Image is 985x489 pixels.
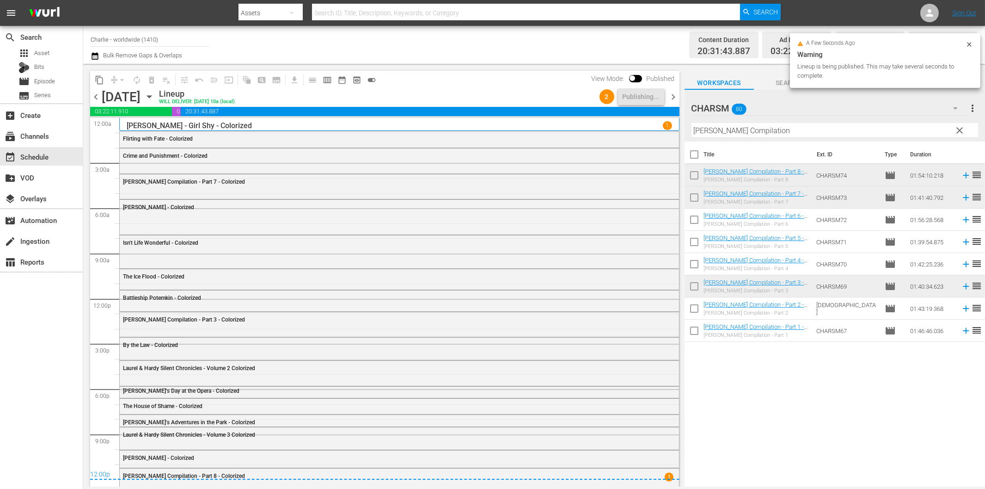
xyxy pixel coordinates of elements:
[813,253,881,275] td: CHARSM70
[587,75,629,82] span: View Mode:
[123,136,193,142] span: Flirting with Fate - Colorized
[906,297,957,320] td: 01:43:19.368
[123,153,208,159] span: Crime and Punishment - Colorized
[367,75,376,85] span: toggle_on
[885,259,896,270] span: Episode
[704,212,808,226] a: [PERSON_NAME] Compilation - Part 6 - Colorized
[92,73,107,87] span: Copy Lineup
[123,419,255,426] span: [PERSON_NAME]'s Adventures in the Park - Colorized
[906,186,957,209] td: 01:41:40.792
[961,281,971,291] svg: Add to Schedule
[364,73,379,87] span: 24 hours Lineup View is ON
[704,243,809,249] div: [PERSON_NAME] Compilation - Part 5
[967,103,978,114] span: more_vert
[813,275,881,297] td: CHARSM69
[192,73,207,87] span: Revert to Primary Episode
[885,236,896,248] span: Episode
[34,91,51,100] span: Series
[123,273,184,280] span: The Ice Flood - Colorized
[971,280,982,291] span: reorder
[269,73,284,87] span: Create Series Block
[5,110,16,121] span: Create
[666,122,669,129] p: 1
[129,73,144,87] span: Loop Content
[18,62,30,73] div: Bits
[207,73,221,87] span: Fill episodes with ad slates
[813,164,881,186] td: CHARSM74
[879,142,905,167] th: Type
[885,192,896,203] span: Episode
[668,91,679,103] span: chevron_right
[813,320,881,342] td: CHARSM67
[906,275,957,297] td: 01:40:34.623
[704,301,808,315] a: [PERSON_NAME] Compilation - Part 2 - Colorized
[697,33,750,46] div: Content Duration
[704,288,809,294] div: [PERSON_NAME] Compilation - Part 3
[34,62,44,72] span: Bits
[642,75,679,82] span: Published
[906,320,957,342] td: 01:46:46.036
[34,77,55,86] span: Episode
[704,190,808,204] a: [PERSON_NAME] Compilation - Part 7 - Colorized
[813,186,881,209] td: CHARSM73
[806,40,856,47] span: a few seconds ago
[5,32,16,43] span: Search
[629,75,636,81] span: Toggle to switch from Published to Draft view.
[5,193,16,204] span: layers
[22,2,67,24] img: ans4CAIJ8jUAAAAAAAAAAAAAAAAAAAAAAAAgQb4GAAAAAAAAAAAAAAAAAAAAAAAAJMjXAAAAAAAAAAAAAAAAAAAAAAAAgAT5G...
[123,240,198,246] span: Isn't Life Wonderful - Colorized
[685,77,754,89] span: Workspaces
[971,303,982,314] span: reorder
[323,75,332,85] span: calendar_view_week_outlined
[5,131,16,142] span: subscriptions
[967,97,978,119] button: more_vert
[5,236,16,247] span: create
[797,62,963,80] div: Lineup is being published. This may take several seconds to complete.
[102,52,182,59] span: Bulk Remove Gaps & Overlaps
[95,75,104,85] span: content_copy
[302,71,320,89] span: Day Calendar View
[90,107,172,116] span: 03:22:11.910
[704,279,808,293] a: [PERSON_NAME] Compilation - Part 3 - Colorized
[961,259,971,269] svg: Add to Schedule
[971,258,982,269] span: reorder
[813,297,881,320] td: [DEMOGRAPHIC_DATA]
[18,90,30,101] span: Series
[797,49,973,60] div: Warning
[740,4,781,20] button: Search
[18,48,30,59] span: Asset
[961,215,971,225] svg: Add to Schedule
[90,91,102,103] span: chevron_left
[352,75,361,85] span: preview_outlined
[704,332,809,338] div: [PERSON_NAME] Compilation - Part 1
[221,73,236,87] span: Update Metadata from Key Asset
[704,323,808,337] a: [PERSON_NAME] Compilation - Part 1 - Colorized
[236,71,254,89] span: Refresh All Search Blocks
[971,325,982,336] span: reorder
[704,266,809,272] div: [PERSON_NAME] Compilation - Part 4
[5,215,16,226] span: Automation
[906,209,957,231] td: 01:56:28.568
[127,121,252,130] p: [PERSON_NAME] - Girl Shy - Colorized
[905,142,960,167] th: Duration
[123,365,255,371] span: Laurel & Hardy Silent Chronicles - Volume 2 Colorized
[961,326,971,336] svg: Add to Schedule
[961,170,971,180] svg: Add to Schedule
[704,310,809,316] div: [PERSON_NAME] Compilation - Part 2
[971,236,982,247] span: reorder
[34,49,49,58] span: Asset
[885,214,896,225] span: Episode
[123,204,194,210] span: [PERSON_NAME] - Colorized
[123,432,255,438] span: Laurel & Hardy Silent Chronicles - Volume 3 Colorized
[885,303,896,314] span: Episode
[885,170,896,181] span: Episode
[337,75,347,85] span: date_range_outlined
[971,169,982,180] span: reorder
[952,123,967,137] button: clear
[102,89,141,105] div: [DATE]
[172,107,181,116] span: 00:21:41.300
[5,152,16,163] span: event_available
[813,231,881,253] td: CHARSM71
[600,93,614,100] span: 2
[123,295,201,301] span: Battleship Potemkin - Colorized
